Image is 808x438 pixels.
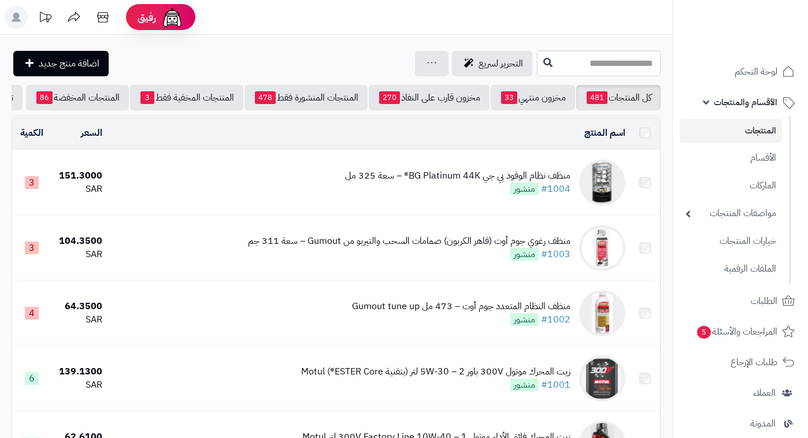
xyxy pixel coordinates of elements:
a: #1003 [541,247,570,261]
span: 270 [379,91,400,104]
img: زيت المحرك موتول 300V باور 5W‑30 – 2 لتر (بتقنية ESTER Core®) Motul [579,355,625,402]
img: منظف النظام المتعدد جوم أوت – 473 مل Gumout tune up [579,290,625,336]
a: المنتجات المخفية فقط3 [130,85,243,110]
div: SAR [56,378,102,392]
span: منشور [510,313,539,326]
a: لوحة التحكم [680,58,801,86]
span: 6 [25,372,39,385]
span: 481 [587,91,607,104]
div: SAR [56,183,102,196]
a: المنتجات [680,119,782,143]
span: اضافة منتج جديد [39,57,99,70]
a: الكمية [20,126,43,140]
span: منشور [510,378,539,391]
a: اسم المنتج [584,126,625,140]
a: الملفات الرقمية [680,257,782,281]
img: logo-2.png [729,29,797,54]
a: مواصفات المنتجات [680,201,782,226]
a: الماركات [680,173,782,198]
a: العملاء [680,379,801,407]
span: 3 [140,91,154,104]
a: تحديثات المنصة [31,6,60,32]
a: #1001 [541,378,570,392]
img: ai-face.png [161,6,184,29]
a: مخزون قارب على النفاذ270 [369,85,490,110]
span: 3 [25,242,39,254]
span: طلبات الإرجاع [731,354,777,370]
span: 86 [36,91,53,104]
span: 5 [697,326,711,339]
a: #1002 [541,313,570,326]
span: المراجعات والأسئلة [696,324,777,340]
a: الأقسام [680,146,782,170]
a: خيارات المنتجات [680,229,782,254]
div: منظف رغوي جوم أوت (قاهر الكربون) صمامات السحب والتيربو من Gumout – سعة 311 جم [248,235,570,248]
span: الطلبات [751,293,777,309]
div: منظف نظام الوقود بي جي BG Platinum 44K® – سعة 325 مل [345,169,570,183]
span: التحرير لسريع [479,57,523,70]
span: لوحة التحكم [735,64,777,80]
a: السعر [81,126,102,140]
span: المدونة [750,415,776,432]
span: العملاء [753,385,776,401]
a: #1004 [541,182,570,196]
div: منظف النظام المتعدد جوم أوت – 473 مل Gumout tune up [352,300,570,313]
span: الأقسام والمنتجات [714,94,777,110]
div: زيت المحرك موتول 300V باور 5W‑30 – 2 لتر (بتقنية ESTER Core®) Motul [301,365,570,378]
span: رفيق [138,10,156,24]
span: منشور [510,248,539,261]
div: SAR [56,313,102,326]
a: المدونة [680,410,801,437]
span: منشور [510,183,539,195]
a: المراجعات والأسئلة5 [680,318,801,346]
a: المنتجات المنشورة فقط478 [244,85,368,110]
a: الطلبات [680,287,801,315]
a: طلبات الإرجاع [680,348,801,376]
div: 151.3000 [56,169,102,183]
div: 104.3500 [56,235,102,248]
div: 139.1300 [56,365,102,378]
a: اضافة منتج جديد [13,51,109,76]
a: كل المنتجات481 [576,85,661,110]
span: 478 [255,91,276,104]
img: منظف نظام الوقود بي جي BG Platinum 44K® – سعة 325 مل [579,159,625,206]
div: SAR [56,248,102,261]
a: مخزون منتهي33 [491,85,575,110]
img: منظف رغوي جوم أوت (قاهر الكربون) صمامات السحب والتيربو من Gumout – سعة 311 جم [579,225,625,271]
span: 3 [25,176,39,189]
a: التحرير لسريع [452,51,532,76]
a: المنتجات المخفضة86 [26,85,129,110]
span: 33 [501,91,517,104]
span: 4 [25,307,39,320]
div: 64.3500 [56,300,102,313]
